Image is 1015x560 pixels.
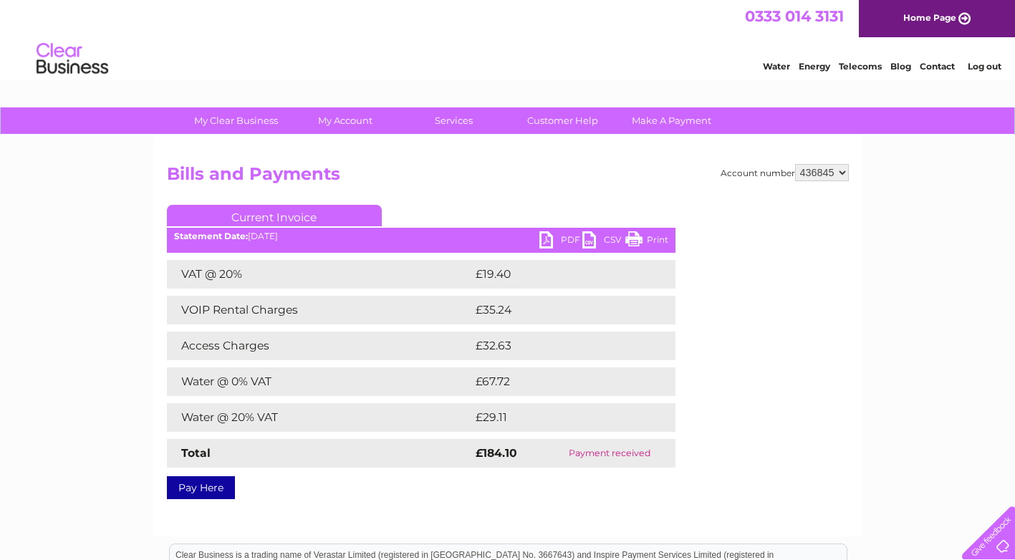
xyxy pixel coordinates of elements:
[763,61,790,72] a: Water
[167,367,472,396] td: Water @ 0% VAT
[721,164,849,181] div: Account number
[504,107,622,134] a: Customer Help
[612,107,731,134] a: Make A Payment
[174,231,248,241] b: Statement Date:
[476,446,517,460] strong: £184.10
[472,260,646,289] td: £19.40
[745,7,844,25] a: 0333 014 3131
[472,403,644,432] td: £29.11
[170,8,847,69] div: Clear Business is a trading name of Verastar Limited (registered in [GEOGRAPHIC_DATA] No. 3667643...
[625,231,668,252] a: Print
[177,107,295,134] a: My Clear Business
[539,231,582,252] a: PDF
[968,61,1001,72] a: Log out
[890,61,911,72] a: Blog
[167,205,382,226] a: Current Invoice
[181,446,211,460] strong: Total
[395,107,513,134] a: Services
[167,296,472,324] td: VOIP Rental Charges
[799,61,830,72] a: Energy
[920,61,955,72] a: Contact
[582,231,625,252] a: CSV
[167,476,235,499] a: Pay Here
[839,61,882,72] a: Telecoms
[36,37,109,81] img: logo.png
[544,439,675,468] td: Payment received
[167,164,849,191] h2: Bills and Payments
[167,231,675,241] div: [DATE]
[167,260,472,289] td: VAT @ 20%
[167,403,472,432] td: Water @ 20% VAT
[286,107,404,134] a: My Account
[472,367,645,396] td: £67.72
[472,296,646,324] td: £35.24
[472,332,646,360] td: £32.63
[167,332,472,360] td: Access Charges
